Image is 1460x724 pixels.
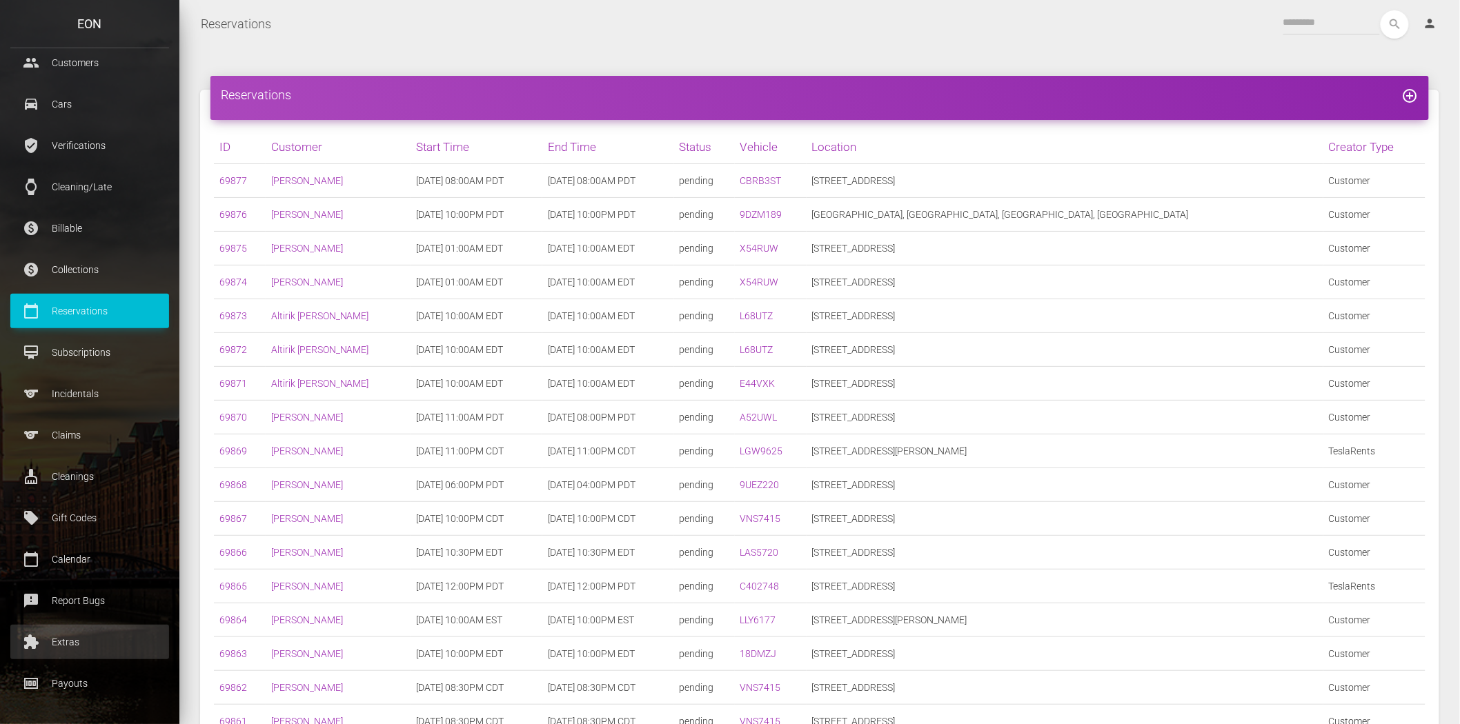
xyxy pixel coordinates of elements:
td: [DATE] 10:00PM CDT [411,502,542,536]
a: 9UEZ220 [740,479,780,490]
td: Customer [1323,367,1426,401]
th: ID [214,130,266,164]
a: X54RUW [740,276,779,288]
a: L68UTZ [740,310,773,321]
td: [DATE] 10:00PM EST [542,603,674,637]
a: [PERSON_NAME] [271,581,343,592]
td: pending [674,367,735,401]
td: [DATE] 08:00AM PDT [542,164,674,198]
p: Payouts [21,673,159,694]
a: Altirik [PERSON_NAME] [271,310,369,321]
a: drive_eta Cars [10,87,169,121]
p: Reservations [21,301,159,321]
td: [DATE] 01:00AM EDT [411,232,542,265]
a: 69865 [219,581,247,592]
td: [DATE] 10:00PM PDT [542,198,674,232]
a: 69873 [219,310,247,321]
td: pending [674,401,735,434]
a: paid Collections [10,252,169,287]
td: [DATE] 01:00AM EDT [411,265,542,299]
a: 69868 [219,479,247,490]
a: feedback Report Bugs [10,583,169,618]
p: Gift Codes [21,507,159,528]
td: [DATE] 10:30PM EDT [411,536,542,570]
a: sports Incidentals [10,376,169,411]
td: Customer [1323,164,1426,198]
td: Customer [1323,232,1426,265]
a: Reservations [201,7,271,41]
a: 69869 [219,445,247,456]
a: cleaning_services Cleanings [10,459,169,494]
a: person [1413,10,1450,38]
td: [STREET_ADDRESS] [807,367,1323,401]
td: [STREET_ADDRESS] [807,671,1323,705]
td: pending [674,299,735,333]
a: 69863 [219,648,247,659]
td: Customer [1323,299,1426,333]
h4: Reservations [221,86,1419,103]
p: Claims [21,425,159,445]
td: pending [674,603,735,637]
th: End Time [542,130,674,164]
td: Customer [1323,401,1426,434]
a: [PERSON_NAME] [271,513,343,524]
td: [STREET_ADDRESS][PERSON_NAME] [807,603,1323,637]
a: LGW9625 [740,445,783,456]
td: [DATE] 10:00AM EDT [542,232,674,265]
td: [STREET_ADDRESS] [807,536,1323,570]
i: add_circle_outline [1402,88,1419,104]
a: [PERSON_NAME] [271,175,343,186]
td: [DATE] 08:30PM CDT [542,671,674,705]
p: Billable [21,218,159,239]
td: pending [674,232,735,265]
a: verified_user Verifications [10,128,169,163]
td: [DATE] 10:00AM EDT [542,367,674,401]
td: TeslaRents [1323,434,1426,468]
td: Customer [1323,265,1426,299]
a: 18DMZJ [740,648,777,659]
a: add_circle_outline [1402,88,1419,102]
td: pending [674,570,735,603]
a: 69867 [219,513,247,524]
td: [STREET_ADDRESS] [807,570,1323,603]
a: VNS7415 [740,513,781,524]
td: [DATE] 11:00AM PDT [411,401,542,434]
a: local_offer Gift Codes [10,501,169,535]
p: Report Bugs [21,590,159,611]
td: [STREET_ADDRESS] [807,333,1323,367]
td: [DATE] 11:00PM CDT [542,434,674,468]
td: [STREET_ADDRESS] [807,265,1323,299]
a: X54RUW [740,243,779,254]
td: Customer [1323,603,1426,637]
th: Location [807,130,1323,164]
a: 69876 [219,209,247,220]
a: 69862 [219,682,247,693]
p: Cleaning/Late [21,177,159,197]
a: 69874 [219,276,247,288]
a: LAS5720 [740,547,779,558]
td: [DATE] 10:30PM EDT [542,536,674,570]
td: pending [674,265,735,299]
a: 69866 [219,547,247,558]
td: Customer [1323,536,1426,570]
a: sports Claims [10,418,169,452]
td: [STREET_ADDRESS] [807,468,1323,502]
a: 9DZM189 [740,209,782,220]
td: [DATE] 10:00PM EDT [542,637,674,671]
td: [STREET_ADDRESS][PERSON_NAME] [807,434,1323,468]
td: [DATE] 10:00AM EDT [411,367,542,401]
td: [DATE] 12:00PM PDT [542,570,674,603]
p: Subscriptions [21,342,159,363]
td: [STREET_ADDRESS] [807,299,1323,333]
td: [DATE] 10:00AM EDT [542,299,674,333]
a: E44VXK [740,378,776,389]
td: pending [674,333,735,367]
a: 69877 [219,175,247,186]
td: [STREET_ADDRESS] [807,164,1323,198]
th: Start Time [411,130,542,164]
td: pending [674,468,735,502]
td: [DATE] 10:00AM EDT [411,333,542,367]
td: [DATE] 10:00AM EDT [542,265,674,299]
a: [PERSON_NAME] [271,412,343,423]
button: search [1381,10,1409,39]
